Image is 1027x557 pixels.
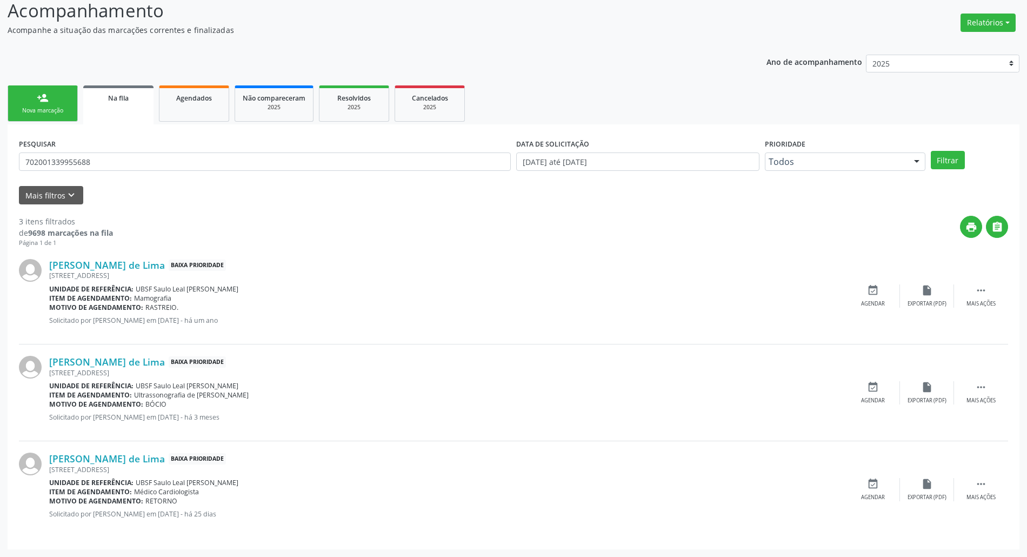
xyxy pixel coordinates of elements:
div: Agendar [861,494,885,501]
div: Agendar [861,397,885,405]
i: insert_drive_file [921,478,933,490]
b: Unidade de referência: [49,478,134,487]
i: insert_drive_file [921,284,933,296]
div: Exportar (PDF) [908,397,946,405]
i: event_available [867,284,879,296]
div: 3 itens filtrados [19,216,113,227]
button: Mais filtroskeyboard_arrow_down [19,186,83,205]
b: Item de agendamento: [49,390,132,400]
div: [STREET_ADDRESS] [49,271,846,280]
div: Exportar (PDF) [908,300,946,308]
div: Exportar (PDF) [908,494,946,501]
strong: 9698 marcações na fila [28,228,113,238]
span: RASTREIO. [145,303,178,312]
span: BÓCIO [145,400,166,409]
span: Baixa Prioridade [169,260,226,271]
span: UBSF Saulo Leal [PERSON_NAME] [136,381,238,390]
div: Agendar [861,300,885,308]
div: 2025 [327,103,381,111]
input: Nome, CNS [19,152,511,171]
p: Solicitado por [PERSON_NAME] em [DATE] - há um ano [49,316,846,325]
b: Unidade de referência: [49,284,134,294]
i:  [975,284,987,296]
div: [STREET_ADDRESS] [49,465,846,474]
label: DATA DE SOLICITAÇÃO [516,136,589,152]
b: Motivo de agendamento: [49,303,143,312]
i:  [975,381,987,393]
i: keyboard_arrow_down [65,189,77,201]
span: Cancelados [412,94,448,103]
b: Motivo de agendamento: [49,400,143,409]
p: Solicitado por [PERSON_NAME] em [DATE] - há 3 meses [49,413,846,422]
span: Agendados [176,94,212,103]
input: Selecione um intervalo [516,152,759,171]
span: Baixa Prioridade [169,356,226,368]
span: Resolvidos [337,94,371,103]
i: event_available [867,478,879,490]
span: UBSF Saulo Leal [PERSON_NAME] [136,284,238,294]
span: Ultrassonografia de [PERSON_NAME] [134,390,249,400]
i:  [975,478,987,490]
i: event_available [867,381,879,393]
img: img [19,356,42,379]
b: Item de agendamento: [49,294,132,303]
span: Todos [769,156,903,167]
a: [PERSON_NAME] de Lima [49,453,165,465]
b: Item de agendamento: [49,487,132,496]
span: Na fila [108,94,129,103]
div: 2025 [243,103,305,111]
div: 2025 [403,103,457,111]
button: Relatórios [961,14,1016,32]
span: RETORNO [145,496,177,506]
b: Unidade de referência: [49,381,134,390]
div: Página 1 de 1 [19,238,113,248]
div: Mais ações [966,397,996,405]
button:  [986,216,1008,238]
span: UBSF Saulo Leal [PERSON_NAME] [136,478,238,487]
div: person_add [37,92,49,104]
img: img [19,259,42,282]
span: Não compareceram [243,94,305,103]
a: [PERSON_NAME] de Lima [49,356,165,368]
p: Solicitado por [PERSON_NAME] em [DATE] - há 25 dias [49,509,846,519]
i:  [991,221,1003,233]
label: Prioridade [765,136,805,152]
button: Filtrar [931,151,965,169]
div: Mais ações [966,300,996,308]
span: Médico Cardiologista [134,487,199,496]
button: print [960,216,982,238]
img: img [19,453,42,475]
div: Nova marcação [16,107,70,115]
div: de [19,227,113,238]
b: Motivo de agendamento: [49,496,143,506]
p: Ano de acompanhamento [766,55,862,68]
div: [STREET_ADDRESS] [49,368,846,377]
i: print [965,221,977,233]
label: PESQUISAR [19,136,56,152]
p: Acompanhe a situação das marcações correntes e finalizadas [8,24,716,36]
span: Baixa Prioridade [169,453,226,465]
i: insert_drive_file [921,381,933,393]
div: Mais ações [966,494,996,501]
a: [PERSON_NAME] de Lima [49,259,165,271]
span: Mamografia [134,294,171,303]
